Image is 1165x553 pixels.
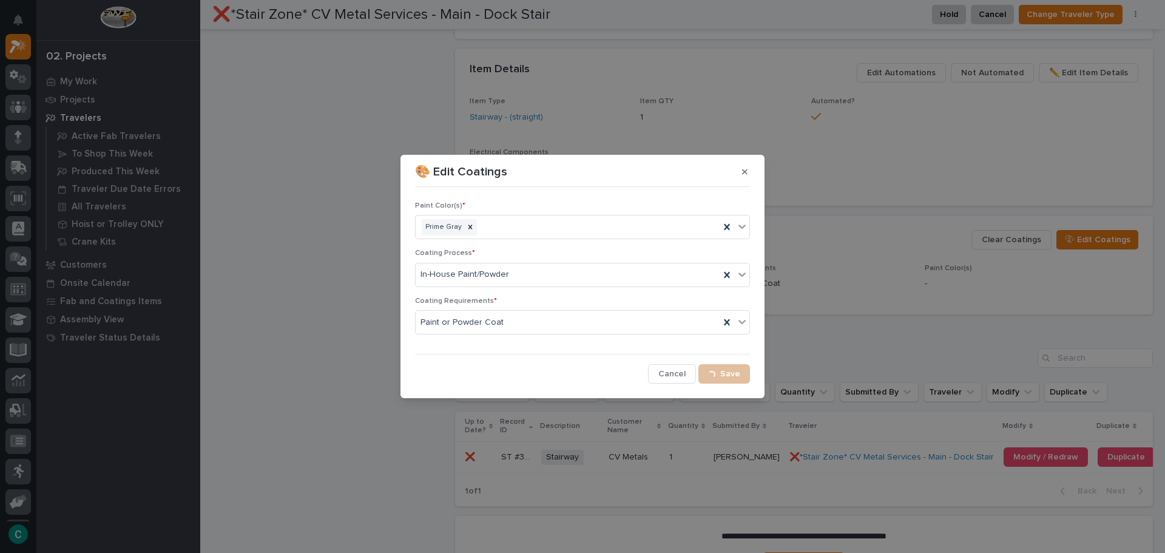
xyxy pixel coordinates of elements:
[415,297,497,305] span: Coating Requirements
[415,165,507,179] p: 🎨 Edit Coatings
[658,368,686,379] span: Cancel
[648,364,696,384] button: Cancel
[422,219,464,236] div: Prime Gray
[415,249,475,257] span: Coating Process
[720,368,740,379] span: Save
[420,268,509,281] span: In-House Paint/Powder
[698,364,750,384] button: Save
[415,202,465,209] span: Paint Color(s)
[420,316,504,329] span: Paint or Powder Coat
